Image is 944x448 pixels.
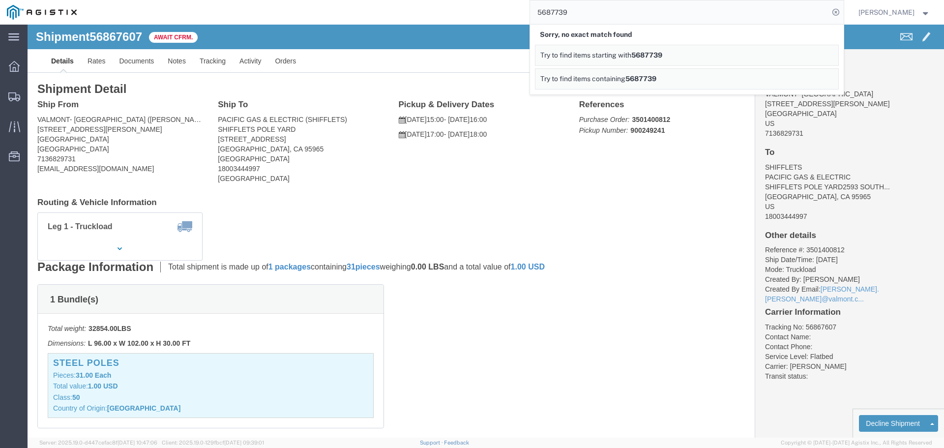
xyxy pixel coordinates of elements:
[625,75,656,83] span: 5687739
[858,6,931,18] button: [PERSON_NAME]
[118,440,157,446] span: [DATE] 10:47:06
[540,75,625,83] span: Try to find items containing
[631,51,662,59] span: 5687739
[540,51,631,59] span: Try to find items starting with
[858,7,914,18] span: Dan Whitemore
[781,439,932,447] span: Copyright © [DATE]-[DATE] Agistix Inc., All Rights Reserved
[420,440,444,446] a: Support
[530,0,829,24] input: Search for shipment number, reference number
[535,25,839,45] div: Sorry, no exact match found
[444,440,469,446] a: Feedback
[224,440,264,446] span: [DATE] 09:39:01
[162,440,264,446] span: Client: 2025.19.0-129fbcf
[39,440,157,446] span: Server: 2025.19.0-d447cefac8f
[28,25,944,438] iframe: FS Legacy Container
[7,5,77,20] img: logo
